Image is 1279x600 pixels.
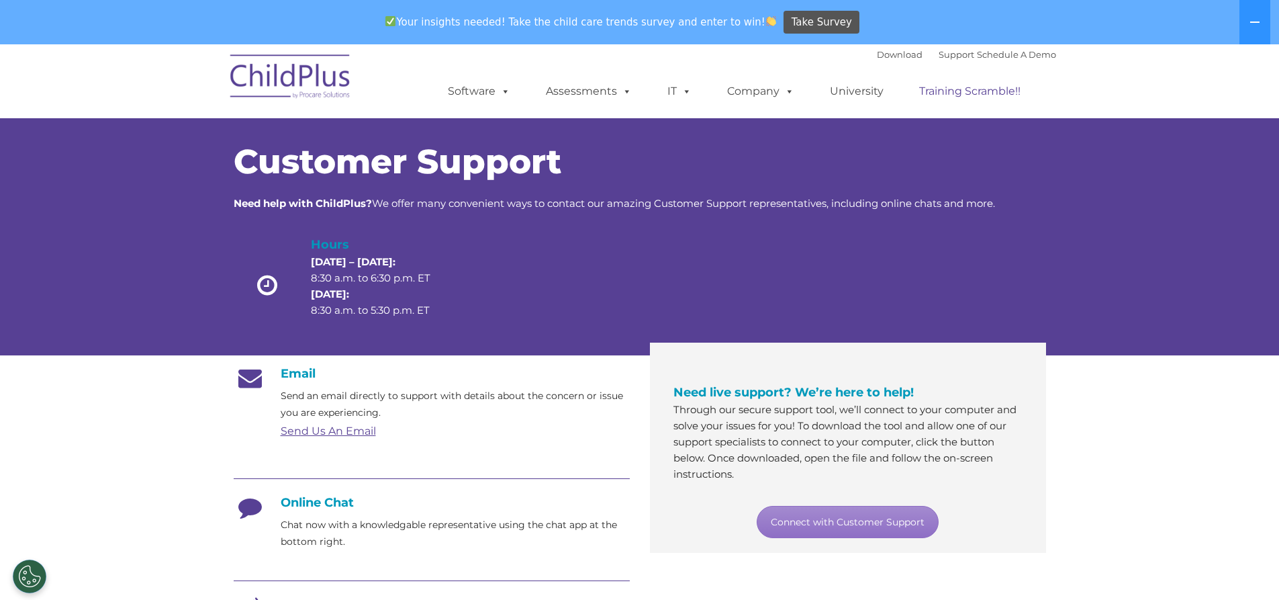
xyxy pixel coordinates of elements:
p: Send an email directly to support with details about the concern or issue you are experiencing. [281,388,630,421]
a: Take Survey [784,11,859,34]
a: Connect with Customer Support [757,506,939,538]
span: Your insights needed! Take the child care trends survey and enter to win! [380,9,782,35]
a: Support [939,49,974,60]
a: Training Scramble!! [906,78,1034,105]
button: Cookies Settings [13,560,46,593]
font: | [877,49,1056,60]
span: Customer Support [234,141,561,182]
img: ✅ [385,16,395,26]
img: 👏 [766,16,776,26]
a: Assessments [532,78,645,105]
span: We offer many convenient ways to contact our amazing Customer Support representatives, including ... [234,197,995,210]
a: IT [654,78,705,105]
a: Send Us An Email [281,425,376,437]
p: 8:30 a.m. to 6:30 p.m. ET 8:30 a.m. to 5:30 p.m. ET [311,254,453,318]
a: Company [714,78,808,105]
a: Download [877,49,922,60]
span: Need live support? We’re here to help! [673,385,914,400]
h4: Online Chat [234,495,630,510]
span: Take Survey [792,11,852,34]
a: Software [434,78,524,105]
strong: Need help with ChildPlus? [234,197,372,210]
a: Schedule A Demo [977,49,1056,60]
h4: Email [234,366,630,381]
p: Chat now with a knowledgable representative using the chat app at the bottom right. [281,517,630,550]
strong: [DATE] – [DATE]: [311,255,395,268]
a: University [816,78,897,105]
h4: Hours [311,235,453,254]
p: Through our secure support tool, we’ll connect to your computer and solve your issues for you! To... [673,402,1023,482]
img: ChildPlus by Procare Solutions [224,45,358,112]
strong: [DATE]: [311,288,349,300]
